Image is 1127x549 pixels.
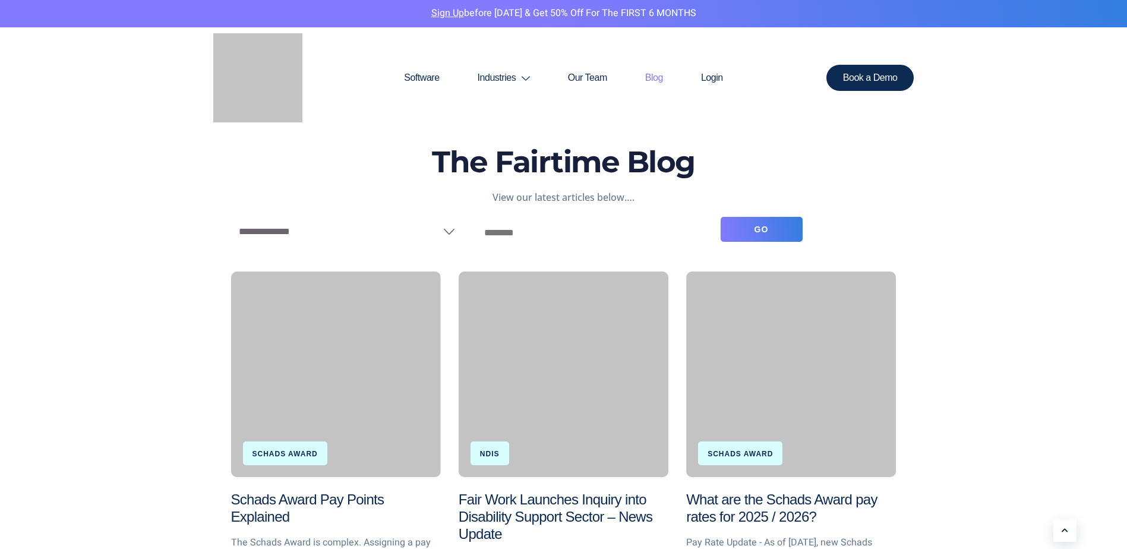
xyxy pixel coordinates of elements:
h1: The Fairtime Blog [231,146,896,178]
a: Schads Award Pay Points Explained [231,491,384,525]
a: Fair Work Launches Inquiry into Disability Support Sector – News Update [459,491,652,542]
a: Schads Award [252,450,318,458]
a: Book a Demo [826,65,914,91]
a: Our Team [549,49,626,106]
a: Blog [626,49,682,106]
a: Schads Award [708,450,773,458]
span: Go [755,225,769,234]
span: Book a Demo [843,73,898,83]
div: View our latest articles below…. [231,190,896,206]
a: Industries [459,49,549,106]
p: before [DATE] & Get 50% Off for the FIRST 6 MONTHS [9,6,1118,21]
button: Go [721,217,803,242]
a: What are the Schads Award pay rates for 2025 / 2026? [686,491,877,525]
a: Sign Up [431,6,464,20]
a: Software [385,49,458,106]
a: Learn More [1053,520,1077,542]
a: Login [682,49,742,106]
a: NDIS [480,450,500,458]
